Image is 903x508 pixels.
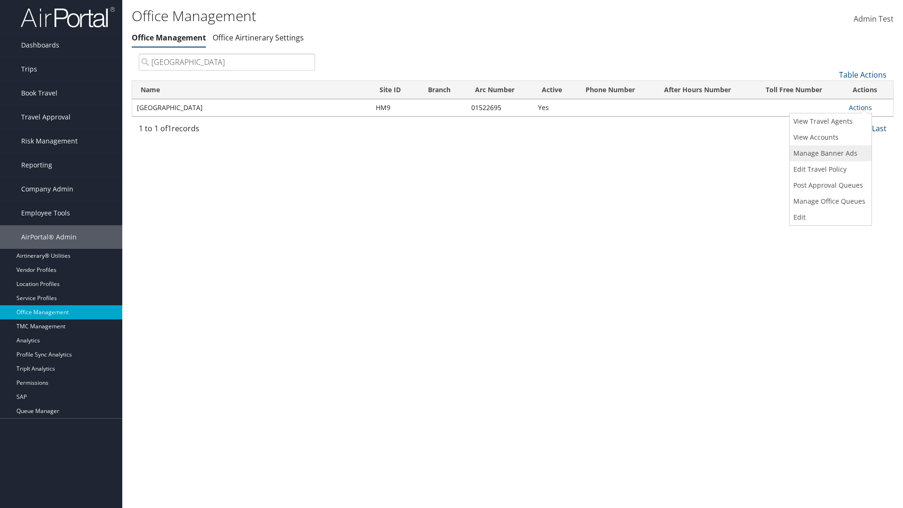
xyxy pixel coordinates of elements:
td: 01522695 [467,99,533,116]
th: Name: activate to sort column ascending [132,81,371,99]
a: Manage Banner Ads [790,145,869,161]
span: Employee Tools [21,201,70,225]
th: Branch: activate to sort column ascending [420,81,466,99]
th: Phone Number: activate to sort column ascending [577,81,656,99]
span: Travel Approval [21,105,71,129]
th: Toll Free Number: activate to sort column ascending [757,81,844,99]
th: Site ID: activate to sort column ascending [371,81,420,99]
th: Arc Number: activate to sort column ascending [467,81,533,99]
span: Book Travel [21,81,57,105]
span: Admin Test [854,14,894,24]
a: Actions [849,103,872,112]
img: airportal-logo.png [21,6,115,28]
td: [GEOGRAPHIC_DATA] [132,99,371,116]
th: After Hours Number: activate to sort column ascending [656,81,757,99]
span: Dashboards [21,33,59,57]
a: Last [872,123,887,134]
span: 1 [167,123,172,134]
a: Edit [790,209,869,225]
a: View Accounts [790,129,869,145]
th: Actions [844,81,893,99]
td: Yes [533,99,578,116]
a: Office Management [132,32,206,43]
a: View Travel Agents [790,113,869,129]
a: Admin Test [854,5,894,34]
input: Search [139,54,315,71]
a: Office Airtinerary Settings [213,32,304,43]
a: Table Actions [839,70,887,80]
a: Post Approval Queues [790,177,869,193]
a: Manage Office Queues [790,193,869,209]
span: Trips [21,57,37,81]
th: Active: activate to sort column ascending [533,81,578,99]
h1: Office Management [132,6,640,26]
span: Company Admin [21,177,73,201]
span: AirPortal® Admin [21,225,77,249]
td: HM9 [371,99,420,116]
a: Edit Travel Policy [790,161,869,177]
span: Reporting [21,153,52,177]
span: Risk Management [21,129,78,153]
div: 1 to 1 of records [139,123,315,139]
